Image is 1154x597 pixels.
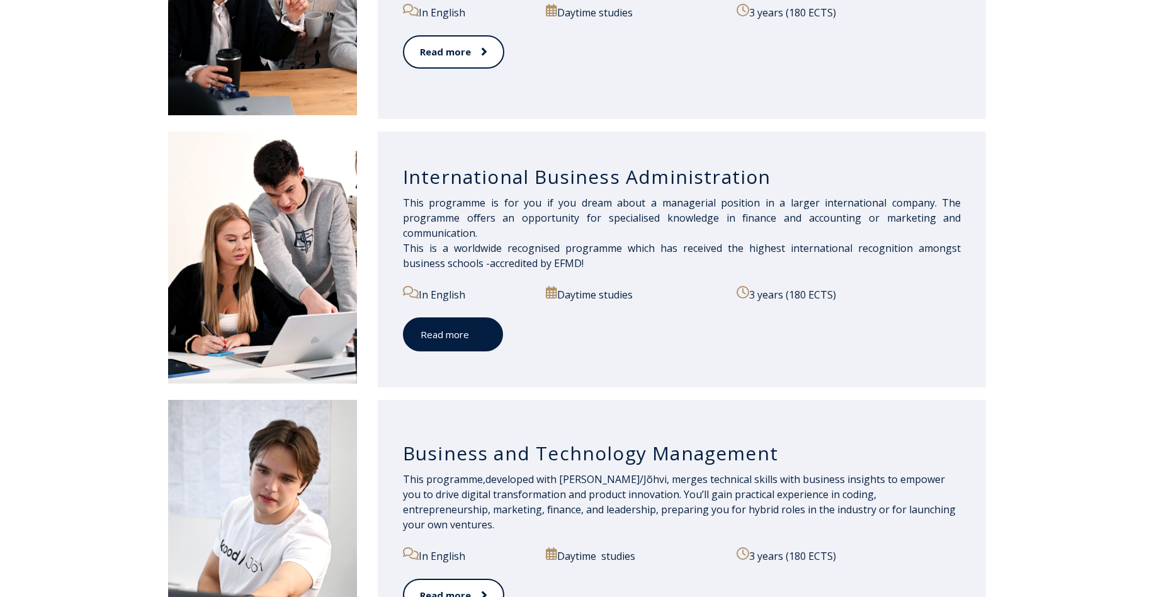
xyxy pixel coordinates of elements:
img: International Business Administration [168,132,357,384]
p: Daytime studies [546,547,722,564]
p: Daytime studies [546,4,722,20]
a: Read more [403,35,504,69]
p: developed with [PERSON_NAME]/Jõhvi, merges technical skills with business insights to empower you... [403,472,961,532]
p: 3 years (180 ECTS) [737,547,961,564]
p: 3 years (180 ECTS) [737,4,961,20]
p: Daytime studies [546,286,722,302]
p: 3 years (180 ECTS) [737,286,961,302]
h3: Business and Technology Management [403,441,961,465]
a: accredited by EFMD [490,256,582,270]
p: In English [403,547,532,564]
span: This programme is for you if you dream about a managerial position in a larger international comp... [403,196,961,270]
a: Read more [403,317,503,352]
span: This programme, [403,472,485,486]
h3: International Business Administration [403,165,961,189]
p: In English [403,286,532,302]
p: In English [403,4,532,20]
